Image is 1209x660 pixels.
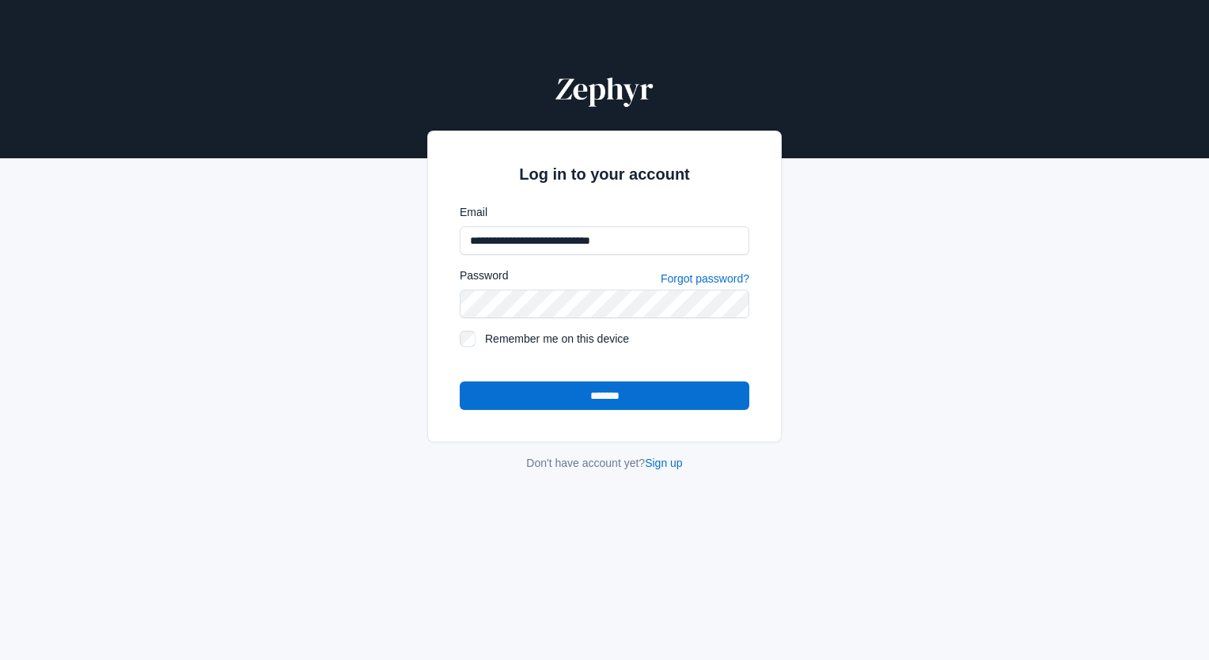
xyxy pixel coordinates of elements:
label: Remember me on this device [485,331,749,347]
div: Don't have account yet? [427,455,782,471]
a: Sign up [645,457,682,469]
label: Password [460,267,508,283]
img: Zephyr Logo [552,70,657,108]
h2: Log in to your account [460,163,749,185]
label: Email [460,204,749,220]
a: Forgot password? [661,272,749,285]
